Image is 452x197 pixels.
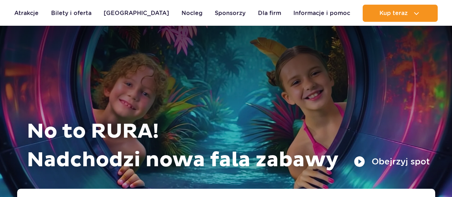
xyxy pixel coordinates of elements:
span: Kup teraz [379,10,408,16]
a: Informacje i pomoc [293,5,350,22]
button: Obejrzyj spot [354,156,430,167]
button: Kup teraz [363,5,438,22]
a: Bilety i oferta [51,5,91,22]
a: Dla firm [258,5,281,22]
a: Atrakcje [14,5,39,22]
a: Sponsorzy [215,5,245,22]
a: [GEOGRAPHIC_DATA] [104,5,169,22]
a: Nocleg [182,5,203,22]
h1: No to RURA! Nadchodzi nowa fala zabawy [27,117,430,174]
